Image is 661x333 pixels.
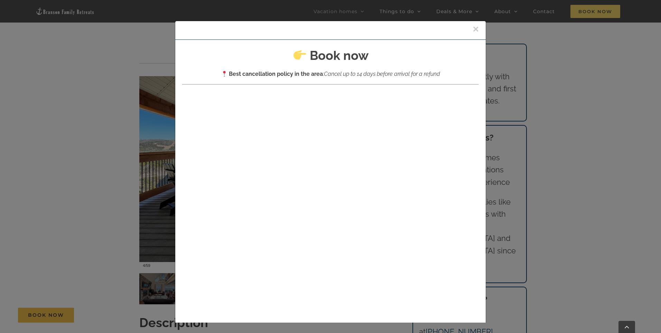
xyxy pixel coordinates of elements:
[310,48,369,63] strong: Book now
[294,49,306,61] img: 👉
[324,71,440,77] em: Cancel up to 14 days before arrival for a refund
[229,71,323,77] strong: Best cancellation policy in the area
[473,24,479,34] button: Close
[182,70,479,79] p: :
[222,71,227,76] img: 📍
